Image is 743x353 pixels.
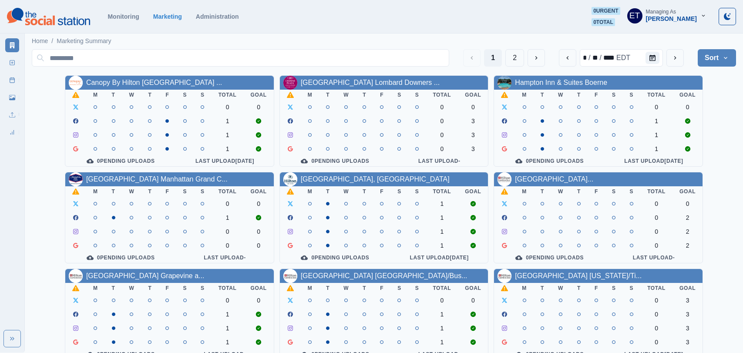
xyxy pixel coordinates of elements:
th: S [408,186,426,197]
th: W [551,186,570,197]
th: F [588,90,605,100]
div: Last Upload [DATE] [397,254,481,261]
a: Administration [196,13,239,20]
th: S [176,283,194,293]
button: Page 1 [484,49,502,67]
div: 3 [679,311,696,318]
img: logoTextSVG.62801f218bc96a9b266caa72a09eb111.svg [7,8,90,25]
div: 0 [679,104,696,111]
th: M [86,186,105,197]
div: 0 [433,145,451,152]
th: T [141,90,158,100]
button: previous [559,49,576,67]
div: 0 [251,104,267,111]
div: Emily Tanedo [629,5,640,26]
button: Expand [3,330,21,347]
img: 130521400908152 [498,269,511,283]
a: Home [32,37,48,46]
th: F [158,186,176,197]
div: 0 [219,297,237,304]
div: 0 [647,214,666,221]
div: 0 Pending Uploads [501,254,598,261]
div: 0 [647,311,666,318]
th: F [588,186,605,197]
div: 0 [219,242,237,249]
div: 0 [465,297,481,304]
div: 0 [251,297,267,304]
th: W [122,90,141,100]
th: F [373,90,390,100]
div: 2 [679,228,696,235]
div: 1 [219,118,237,124]
div: 0 [647,242,666,249]
img: 88222589535 [283,172,297,186]
th: Goal [458,283,488,293]
div: Managing As [646,9,676,15]
th: W [336,186,356,197]
th: F [588,283,605,293]
div: 3 [465,118,481,124]
div: 0 Pending Uploads [287,254,384,261]
th: M [515,186,534,197]
th: T [105,186,122,197]
a: [GEOGRAPHIC_DATA]... [515,175,593,183]
div: / [588,53,591,63]
th: T [319,283,336,293]
div: 0 [251,228,267,235]
th: Goal [244,186,274,197]
th: W [336,90,356,100]
th: F [373,283,390,293]
a: Media Library [5,91,19,104]
th: Total [426,90,458,100]
th: T [534,90,551,100]
div: 0 [433,118,451,124]
th: S [605,90,623,100]
th: Goal [244,283,274,293]
th: S [605,186,623,197]
div: 0 [647,104,666,111]
img: 100325542334506 [69,76,83,90]
div: 0 [433,104,451,111]
th: F [158,283,176,293]
th: Goal [244,90,274,100]
th: Goal [672,283,703,293]
th: T [356,186,373,197]
div: 0 [647,228,666,235]
button: Previous [463,49,481,67]
div: 0 [433,297,451,304]
div: 3 [679,325,696,332]
div: 3 [679,297,696,304]
div: 1 [219,145,237,152]
a: [GEOGRAPHIC_DATA] Grapevine a... [86,272,205,279]
th: S [605,283,623,293]
th: Total [640,283,672,293]
div: 1 [219,325,237,332]
div: 3 [679,339,696,346]
th: T [319,186,336,197]
div: 0 [647,297,666,304]
button: Toggle Mode [719,8,736,25]
th: S [194,186,212,197]
th: S [623,186,641,197]
a: Canopy By Hilton [GEOGRAPHIC_DATA] ... [86,79,222,86]
a: New Post [5,56,19,70]
div: 3 [465,145,481,152]
th: T [570,283,588,293]
th: M [301,90,319,100]
div: Last Upload [DATE] [183,158,266,165]
img: 140603633319341 [498,76,511,90]
th: W [551,90,570,100]
th: Total [212,186,244,197]
span: / [51,37,53,46]
div: 0 [647,325,666,332]
div: 0 [679,200,696,207]
div: 2 [679,242,696,249]
div: 1 [647,118,666,124]
th: Total [212,90,244,100]
div: 1 [433,214,451,221]
div: 0 Pending Uploads [72,254,169,261]
div: 1 [219,214,237,221]
a: [GEOGRAPHIC_DATA], [GEOGRAPHIC_DATA] [301,175,450,183]
th: S [623,283,641,293]
div: Last Upload - [397,158,481,165]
